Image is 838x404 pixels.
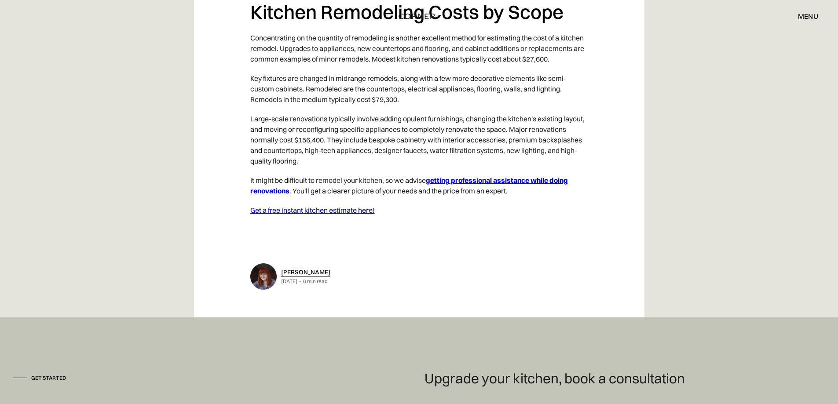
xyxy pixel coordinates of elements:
[798,13,818,20] div: menu
[424,370,685,387] h4: Upgrade your kitchen, book a consultation
[389,11,450,22] a: home
[31,375,66,382] div: Get started
[250,109,588,171] p: Large-scale renovations typically involve adding opulent furnishings, changing the kitchen's exis...
[299,278,301,285] div: -
[250,69,588,109] p: Key fixtures are changed in midrange remodels, along with a few more decorative elements like sem...
[250,206,375,215] a: Get a free instant kitchen estimate here!
[281,278,297,285] div: [DATE]
[250,28,588,69] p: Concentrating on the quantity of remodeling is another excellent method for estimating the cost o...
[281,268,330,276] a: [PERSON_NAME]
[250,220,588,239] p: ‍
[250,171,588,200] p: It might be difficult to remodel your kitchen, so we advise . You'll get a clearer picture of you...
[789,9,818,24] div: menu
[303,278,328,285] div: 6 min read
